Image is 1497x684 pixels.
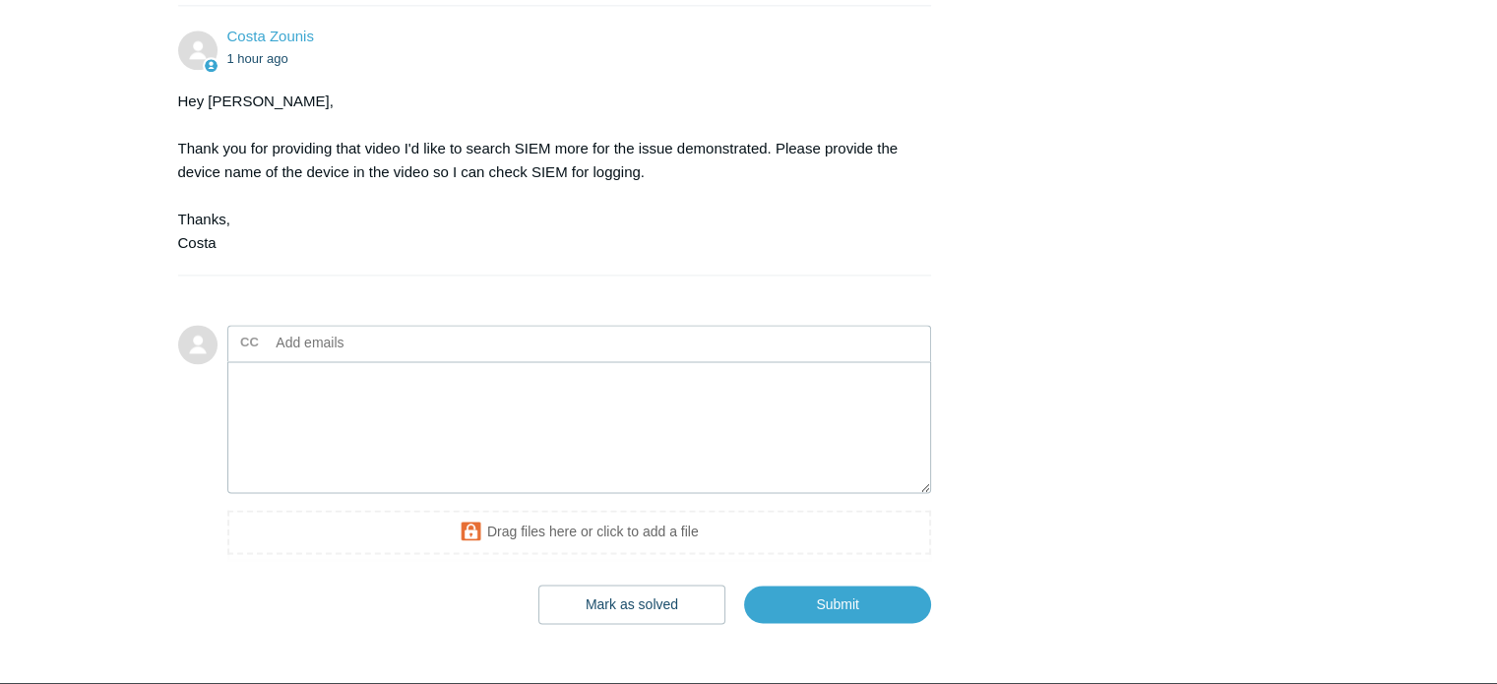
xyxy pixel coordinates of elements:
input: Submit [744,586,931,623]
button: Mark as solved [538,585,725,624]
div: Hey [PERSON_NAME], Thank you for providing that video I'd like to search SIEM more for the issue ... [178,90,912,255]
textarea: Add your reply [227,361,932,494]
time: 09/16/2025, 12:25 [227,51,288,66]
a: Costa Zounis [227,28,314,44]
input: Add emails [269,328,480,357]
label: CC [240,328,259,357]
